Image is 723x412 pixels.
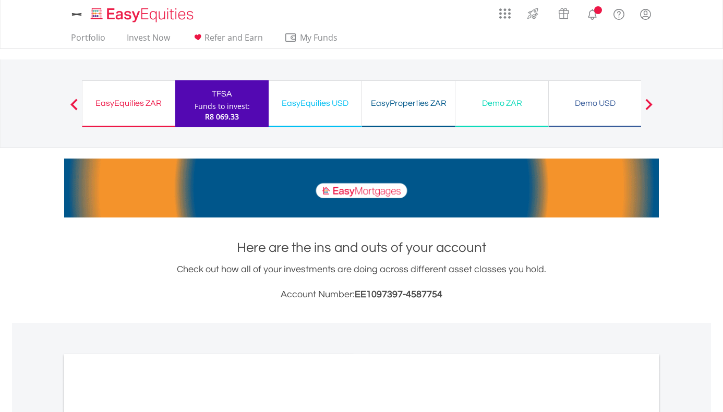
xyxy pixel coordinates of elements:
[64,159,659,217] img: EasyMortage Promotion Banner
[606,3,632,23] a: FAQ's and Support
[524,5,541,22] img: thrive-v2.svg
[638,104,659,114] button: Next
[205,112,239,122] span: R8 069.33
[89,6,198,23] img: EasyEquities_Logo.png
[64,262,659,302] div: Check out how all of your investments are doing across different asset classes you hold.
[195,101,250,112] div: Funds to invest:
[182,87,262,101] div: TFSA
[368,96,449,111] div: EasyProperties ZAR
[548,3,579,22] a: Vouchers
[64,287,659,302] h3: Account Number:
[275,96,355,111] div: EasyEquities USD
[499,8,511,19] img: grid-menu-icon.svg
[204,32,263,43] span: Refer and Earn
[187,32,267,49] a: Refer and Earn
[89,96,168,111] div: EasyEquities ZAR
[67,32,110,49] a: Portfolio
[462,96,542,111] div: Demo ZAR
[632,3,659,26] a: My Profile
[123,32,174,49] a: Invest Now
[64,104,85,114] button: Previous
[579,3,606,23] a: Notifications
[64,238,659,257] h1: Here are the ins and outs of your account
[555,5,572,22] img: vouchers-v2.svg
[492,3,517,19] a: AppsGrid
[355,289,442,299] span: EE1097397-4587754
[555,96,635,111] div: Demo USD
[87,3,198,23] a: Home page
[284,31,353,44] span: My Funds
